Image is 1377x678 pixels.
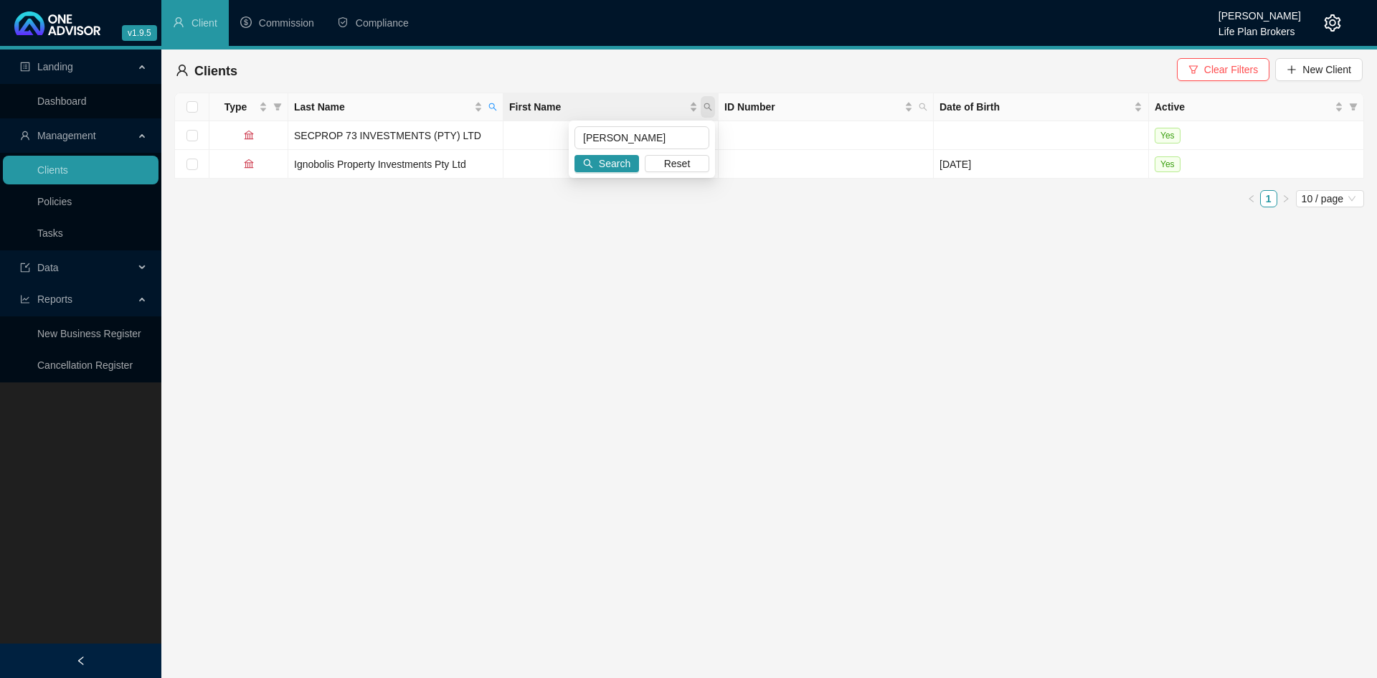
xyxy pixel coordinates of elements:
a: Clients [37,164,68,176]
a: New Business Register [37,328,141,339]
button: left [1243,190,1260,207]
img: 2df55531c6924b55f21c4cf5d4484680-logo-light.svg [14,11,100,35]
a: Tasks [37,227,63,239]
a: 1 [1261,191,1277,207]
span: Search [599,156,630,171]
div: [PERSON_NAME] [1219,4,1301,19]
div: Page Size [1296,190,1364,207]
input: Search First Name [574,126,709,149]
span: filter [270,96,285,118]
td: SECPROP 73 INVESTMENTS (PTY) LTD [288,121,503,150]
span: Active [1155,99,1332,115]
span: search [919,103,927,111]
button: New Client [1275,58,1363,81]
span: Reset [664,156,691,171]
span: user [176,64,189,77]
button: right [1277,190,1295,207]
span: New Client [1302,62,1351,77]
span: safety [337,17,349,28]
span: Yes [1155,128,1180,143]
span: right [1282,194,1290,203]
span: Yes [1155,156,1180,172]
span: search [583,159,593,169]
li: Previous Page [1243,190,1260,207]
span: ID Number [724,99,902,115]
button: Reset [645,155,709,172]
span: v1.9.5 [122,25,157,41]
th: Active [1149,93,1364,121]
span: search [486,96,500,118]
span: filter [273,103,282,111]
li: Next Page [1277,190,1295,207]
span: user [20,131,30,141]
span: dollar [240,17,252,28]
th: Last Name [288,93,503,121]
span: line-chart [20,294,30,304]
td: Ignobolis Property Investments Pty Ltd [288,150,503,179]
span: left [1247,194,1256,203]
a: Policies [37,196,72,207]
span: Compliance [356,17,409,29]
span: Landing [37,61,73,72]
div: Life Plan Brokers [1219,19,1301,35]
th: First Name [503,93,719,121]
span: left [76,656,86,666]
button: Search [574,155,639,172]
span: bank [244,130,254,140]
button: Clear Filters [1177,58,1269,81]
span: Clear Filters [1204,62,1258,77]
span: filter [1188,65,1198,75]
span: search [701,96,715,118]
span: Date of Birth [940,99,1131,115]
span: filter [1349,103,1358,111]
span: Client [191,17,217,29]
span: search [704,103,712,111]
li: 1 [1260,190,1277,207]
span: Management [37,130,96,141]
th: Type [209,93,288,121]
span: First Name [509,99,686,115]
th: Date of Birth [934,93,1149,121]
span: Commission [259,17,314,29]
span: bank [244,159,254,169]
span: Last Name [294,99,471,115]
th: ID Number [719,93,934,121]
span: Data [37,262,59,273]
span: filter [1346,96,1361,118]
span: setting [1324,14,1341,32]
span: import [20,263,30,273]
span: 10 / page [1302,191,1358,207]
td: [DATE] [934,150,1149,179]
span: profile [20,62,30,72]
span: Type [215,99,256,115]
span: Reports [37,293,72,305]
span: search [488,103,497,111]
span: Clients [194,64,237,78]
span: search [916,96,930,118]
span: user [173,17,184,28]
a: Dashboard [37,95,87,107]
span: plus [1287,65,1297,75]
a: Cancellation Register [37,359,133,371]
